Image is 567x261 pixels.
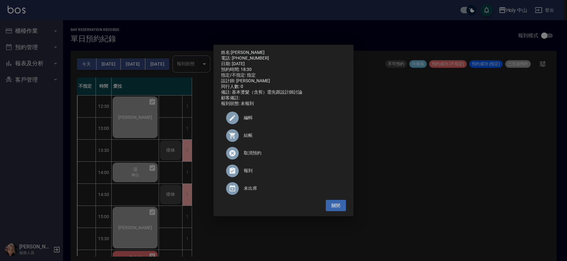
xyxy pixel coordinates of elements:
div: 電話: [PHONE_NUMBER] [221,55,346,61]
div: 顧客備註: [221,95,346,101]
div: 同行人數: 0 [221,84,346,90]
a: [PERSON_NAME] [231,50,265,55]
div: 未出席 [221,180,346,197]
div: 備註: 基本燙髮（含剪）需先跟設計師討論 [221,90,346,95]
div: 報到狀態: 未報到 [221,101,346,107]
button: 關閉 [326,200,346,212]
div: 預約時間: 18:30 [221,67,346,72]
p: 姓名: [221,50,346,55]
span: 取消預約 [244,150,341,156]
div: 編輯 [221,109,346,127]
span: 未出席 [244,185,341,192]
div: 取消預約 [221,144,346,162]
a: 結帳 [221,127,346,144]
span: 報到 [244,167,341,174]
span: 編輯 [244,114,341,121]
div: 日期: [DATE] [221,61,346,67]
span: 結帳 [244,132,341,139]
div: 設計師: [PERSON_NAME] [221,78,346,84]
div: 報到 [221,162,346,180]
div: 指定/不指定: 指定 [221,72,346,78]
